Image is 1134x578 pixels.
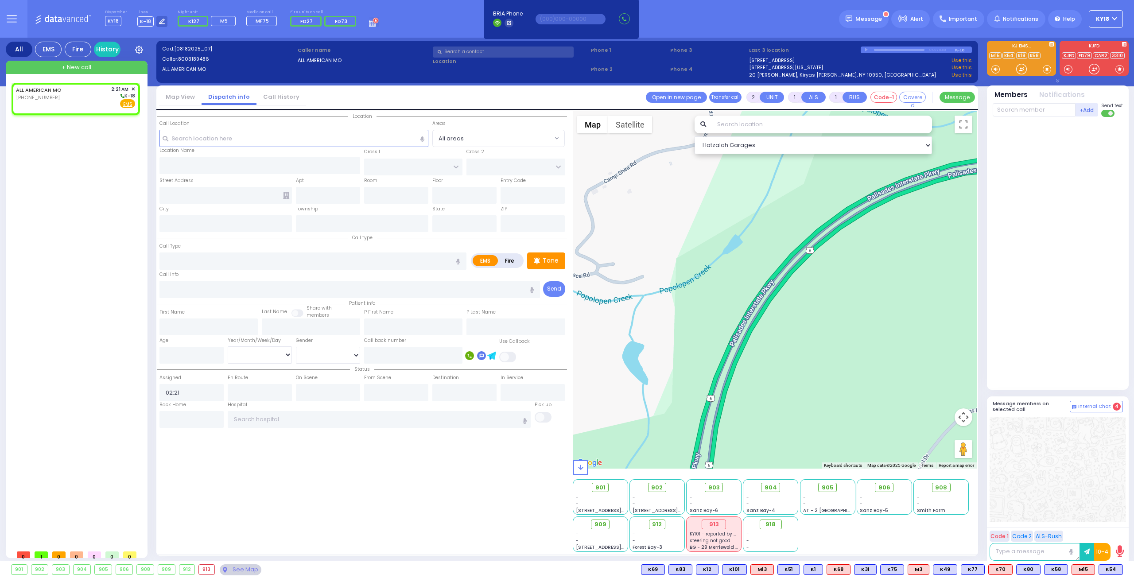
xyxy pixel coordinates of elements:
span: K-18 [119,93,135,99]
label: Caller name [298,47,430,54]
div: K77 [961,564,985,575]
span: KY101 - reported by KY72 [690,531,744,537]
span: FD73 [335,18,347,25]
div: Fire [65,42,91,57]
label: Lines [137,10,168,15]
label: Use Callback [499,338,530,345]
div: K70 [988,564,1013,575]
span: KY18 [1096,15,1109,23]
span: - [633,494,635,500]
div: ALS [1072,564,1095,575]
div: K54 [1099,564,1123,575]
span: Patient info [345,300,380,306]
span: Location [348,113,377,120]
span: [STREET_ADDRESS][PERSON_NAME] [576,544,660,551]
span: - [690,494,692,500]
span: 904 [765,483,777,492]
div: K68 [827,564,850,575]
div: ALS [908,564,929,575]
p: Tone [543,256,559,265]
a: ALL AMERICAN MO [16,86,62,93]
div: 913 [199,565,214,574]
label: Street Address [159,177,194,184]
a: FD79 [1077,52,1092,59]
span: Alert [910,15,923,23]
input: Search hospital [228,411,531,428]
div: K-18 [955,47,972,53]
div: BLS [777,564,800,575]
span: - [803,500,806,507]
div: BLS [880,564,904,575]
span: Other building occupants [283,192,289,199]
label: Back Home [159,401,186,408]
label: On Scene [296,374,318,381]
span: - [576,494,579,500]
label: Location [433,58,588,65]
span: Notifications [1003,15,1038,23]
label: Room [364,177,377,184]
span: 8003189486 [178,55,209,62]
span: Sanz Bay-6 [690,507,718,514]
span: [PHONE_NUMBER] [16,94,60,101]
a: 3310 [1110,52,1125,59]
div: 901 [12,565,27,574]
label: Hospital [228,401,247,408]
span: Smith Farm [917,507,945,514]
a: CAR2 [1093,52,1109,59]
span: MF75 [256,17,269,24]
div: See map [220,564,261,575]
span: All areas [439,134,464,143]
label: Medic on call [246,10,280,15]
a: M15 [989,52,1002,59]
span: Call type [348,234,377,241]
div: K31 [854,564,877,575]
span: 0 [52,551,66,558]
input: Search location [711,116,932,133]
div: K51 [777,564,800,575]
span: Phone 3 [670,47,746,54]
button: Map camera controls [955,408,972,426]
a: KJFD [1062,52,1076,59]
a: 20 [PERSON_NAME], Kiryas [PERSON_NAME], NY 10950, [GEOGRAPHIC_DATA] [749,71,936,79]
a: Dispatch info [202,93,256,101]
span: KY18 [105,16,121,26]
label: Cross 1 [364,148,380,155]
div: BLS [1099,564,1123,575]
img: Logo [35,13,94,24]
label: Last 3 location [749,47,861,54]
div: M13 [750,564,774,575]
label: City [159,206,169,213]
div: K75 [880,564,904,575]
span: 908 [935,483,947,492]
input: Search location here [159,130,429,147]
span: [08182025_07] [174,45,212,52]
div: BLS [668,564,692,575]
span: - [746,500,749,507]
span: - [633,500,635,507]
a: K18 [1016,52,1027,59]
label: Call back number [364,337,406,344]
span: 2:21 AM [111,86,128,93]
div: K12 [696,564,718,575]
label: From Scene [364,374,391,381]
input: Search a contact [433,47,574,58]
label: Apt [296,177,304,184]
span: - [690,500,692,507]
a: Call History [256,93,306,101]
button: Covered [899,92,926,103]
div: BLS [961,564,985,575]
span: BG - 29 Merriewold S. [690,544,739,551]
div: 906 [116,565,133,574]
button: UNIT [760,92,784,103]
label: KJFD [1060,44,1129,50]
label: Call Type [159,243,181,250]
a: Open this area in Google Maps (opens a new window) [575,457,604,469]
span: Send text [1101,102,1123,109]
span: Important [949,15,977,23]
span: [STREET_ADDRESS][PERSON_NAME] [576,507,660,514]
div: BLS [854,564,877,575]
label: State [432,206,445,213]
div: ALS [827,564,850,575]
span: Sanz Bay-5 [860,507,888,514]
button: Show satellite imagery [608,116,652,133]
